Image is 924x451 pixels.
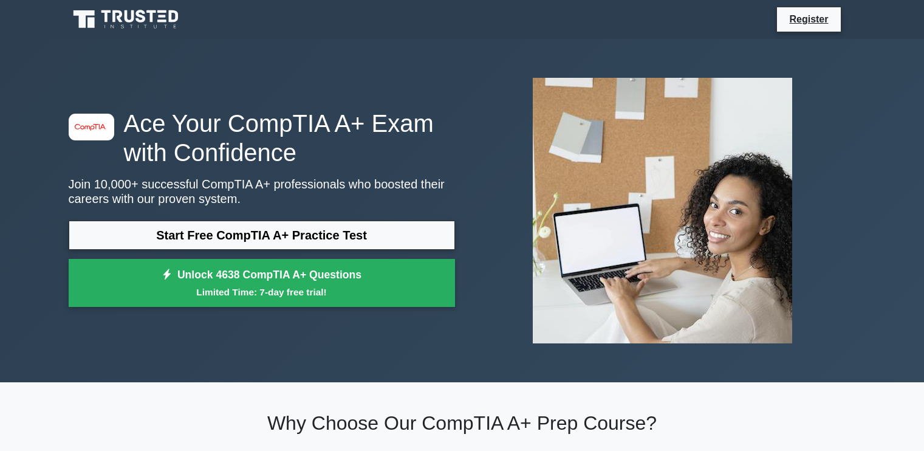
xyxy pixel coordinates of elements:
a: Unlock 4638 CompTIA A+ QuestionsLimited Time: 7-day free trial! [69,259,455,308]
small: Limited Time: 7-day free trial! [84,285,440,299]
p: Join 10,000+ successful CompTIA A+ professionals who boosted their careers with our proven system. [69,177,455,206]
h2: Why Choose Our CompTIA A+ Prep Course? [69,411,856,435]
h1: Ace Your CompTIA A+ Exam with Confidence [69,109,455,167]
a: Register [782,12,835,27]
a: Start Free CompTIA A+ Practice Test [69,221,455,250]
